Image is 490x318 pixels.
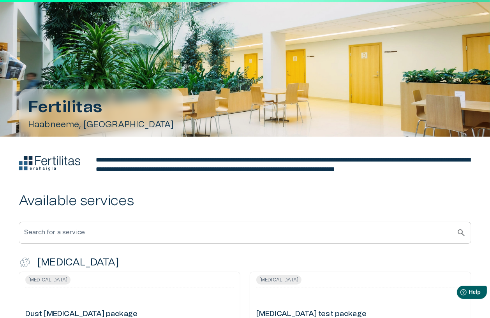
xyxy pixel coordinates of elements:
span: [MEDICAL_DATA] [25,276,71,283]
img: Fertilitas logo [19,156,80,170]
iframe: Help widget launcher [429,283,490,304]
h1: Fertilitas [28,98,174,116]
h2: Available services [19,193,471,209]
h4: [MEDICAL_DATA] [37,256,119,269]
h5: Haabneeme, [GEOGRAPHIC_DATA] [28,119,174,130]
span: [MEDICAL_DATA] [256,276,301,283]
span: search [457,228,466,237]
div: editable markdown [96,155,471,174]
